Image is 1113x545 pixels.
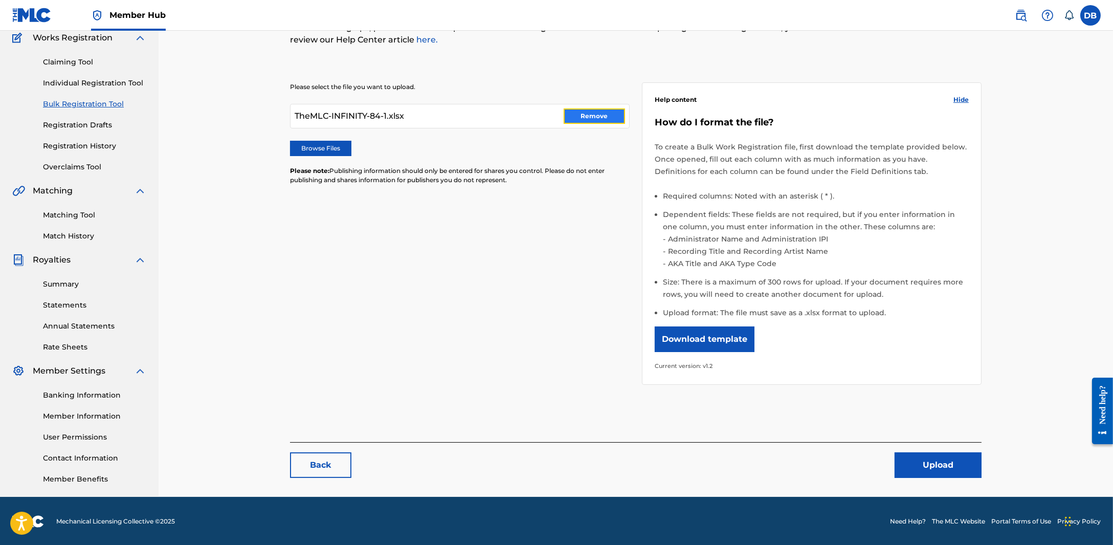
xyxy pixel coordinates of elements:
[33,254,71,266] span: Royalties
[290,452,351,478] a: Back
[134,185,146,197] img: expand
[1037,5,1058,26] div: Help
[43,99,146,110] a: Bulk Registration Tool
[895,452,982,478] button: Upload
[43,279,146,290] a: Summary
[655,117,969,128] h5: How do I format the file?
[290,141,351,156] label: Browse Files
[663,307,969,319] li: Upload format: The file must save as a .xlsx format to upload.
[414,35,438,45] a: here.
[290,166,630,185] p: Publishing information should only be entered for shares you control. Please do not enter publish...
[890,517,926,526] a: Need Help?
[655,360,969,372] p: Current version: v1.2
[43,342,146,353] a: Rate Sheets
[43,120,146,130] a: Registration Drafts
[655,326,754,352] button: Download template
[1064,10,1074,20] div: Notifications
[43,78,146,89] a: Individual Registration Tool
[33,32,113,44] span: Works Registration
[663,190,969,208] li: Required columns: Noted with an asterisk ( * ).
[43,141,146,151] a: Registration History
[134,254,146,266] img: expand
[663,276,969,307] li: Size: There is a maximum of 300 rows for upload. If your document requires more rows, you will ne...
[655,141,969,178] p: To create a Bulk Work Registration file, first download the template provided below. Once opened,...
[290,167,329,175] span: Please note:
[290,82,630,92] p: Please select the file you want to upload.
[295,110,404,122] span: TheMLC-INFINITY-84-1.xlsx
[1080,5,1101,26] div: User Menu
[91,9,103,21] img: Top Rightsholder
[43,390,146,401] a: Banking Information
[43,321,146,332] a: Annual Statements
[43,411,146,422] a: Member Information
[665,245,969,257] li: Recording Title and Recording Artist Name
[33,365,105,377] span: Member Settings
[953,95,969,104] span: Hide
[109,9,166,21] span: Member Hub
[43,210,146,221] a: Matching Tool
[665,257,969,270] li: AKA Title and AKA Type Code
[1065,506,1071,537] div: Drag
[1062,496,1113,545] iframe: Chat Widget
[655,95,697,104] span: Help content
[56,517,175,526] span: Mechanical Licensing Collective © 2025
[43,162,146,172] a: Overclaims Tool
[991,517,1051,526] a: Portal Terms of Use
[43,453,146,464] a: Contact Information
[1015,9,1027,21] img: search
[12,185,25,197] img: Matching
[290,21,822,46] p: For formatting tips, please read the help content below. For general information on completing bu...
[12,515,44,528] img: logo
[43,474,146,485] a: Member Benefits
[663,208,969,276] li: Dependent fields: These fields are not required, but if you enter information in one column, you ...
[134,32,146,44] img: expand
[43,57,146,68] a: Claiming Tool
[43,300,146,311] a: Statements
[12,32,26,44] img: Works Registration
[134,365,146,377] img: expand
[12,254,25,266] img: Royalties
[932,517,985,526] a: The MLC Website
[564,108,625,124] button: Remove
[43,231,146,242] a: Match History
[43,432,146,443] a: User Permissions
[665,233,969,245] li: Administrator Name and Administration IPI
[12,365,25,377] img: Member Settings
[1041,9,1054,21] img: help
[33,185,73,197] span: Matching
[1057,517,1101,526] a: Privacy Policy
[12,8,52,23] img: MLC Logo
[1011,5,1031,26] a: Public Search
[1084,370,1113,452] iframe: Resource Center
